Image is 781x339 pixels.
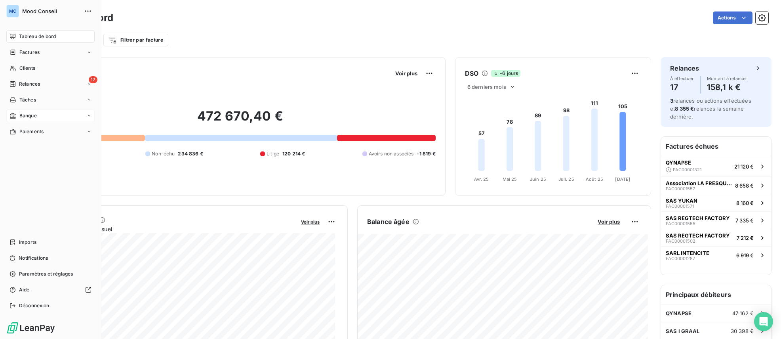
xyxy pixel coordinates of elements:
[103,34,168,46] button: Filtrer par facture
[736,200,754,206] span: 8 160 €
[467,84,506,90] span: 6 derniers mois
[670,81,694,94] h4: 17
[558,176,574,182] tspan: Juil. 25
[45,108,436,132] h2: 472 670,40 €
[661,176,771,194] button: Association LA FRESQUE DU CLIMATFAC000015578 658 €
[666,197,697,204] span: SAS YUKAN
[474,176,489,182] tspan: Avr. 25
[369,150,414,157] span: Avoirs non associés
[666,180,732,186] span: Association LA FRESQUE DU CLIMAT
[45,225,295,233] span: Chiffre d'affaires mensuel
[661,156,771,176] button: QYNAPSEFAC0000132121 120 €
[713,11,752,24] button: Actions
[661,211,771,229] button: SAS REGTECH FACTORYFAC000015557 335 €
[465,69,478,78] h6: DSO
[666,215,730,221] span: SAS REGTECH FACTORY
[152,150,175,157] span: Non-échu
[491,70,520,77] span: -6 jours
[19,270,73,278] span: Paramètres et réglages
[530,176,546,182] tspan: Juin 25
[19,80,40,88] span: Relances
[666,256,695,261] span: FAC00001287
[19,286,30,293] span: Aide
[595,218,622,225] button: Voir plus
[393,70,420,77] button: Voir plus
[178,150,203,157] span: 234 836 €
[670,98,751,120] span: relances ou actions effectuées et relancés la semaine dernière.
[6,283,95,296] a: Aide
[735,217,754,224] span: 7 335 €
[666,232,730,239] span: SAS REGTECH FACTORY
[661,285,771,304] h6: Principaux débiteurs
[737,235,754,241] span: 7 212 €
[673,167,701,172] span: FAC00001321
[19,128,44,135] span: Paiements
[19,49,40,56] span: Factures
[675,105,694,112] span: 8 355 €
[666,310,691,316] span: QYNAPSE
[666,204,694,209] span: FAC00001571
[731,328,754,334] span: 30 398 €
[666,159,691,166] span: QYNAPSE
[586,176,603,182] tspan: Août 25
[670,98,673,104] span: 3
[19,65,35,72] span: Clients
[19,96,36,103] span: Tâches
[754,312,773,331] div: Open Intercom Messenger
[19,239,36,246] span: Imports
[282,150,305,157] span: 120 214 €
[598,218,620,225] span: Voir plus
[502,176,517,182] tspan: Mai 25
[661,194,771,211] button: SAS YUKANFAC000015718 160 €
[670,76,694,81] span: À effectuer
[19,33,56,40] span: Tableau de bord
[666,239,695,243] span: FAC00001502
[299,218,322,225] button: Voir plus
[19,112,37,119] span: Banque
[615,176,630,182] tspan: [DATE]
[395,70,417,77] span: Voir plus
[736,252,754,259] span: 6 919 €
[666,328,700,334] span: SAS I GRAAL
[6,322,55,334] img: Logo LeanPay
[301,219,320,225] span: Voir plus
[666,186,695,191] span: FAC00001557
[670,63,699,73] h6: Relances
[661,246,771,264] button: SARL INTENCITEFAC000012876 919 €
[707,81,747,94] h4: 158,1 k €
[267,150,279,157] span: Litige
[367,217,410,226] h6: Balance âgée
[19,255,48,262] span: Notifications
[6,5,19,17] div: MC
[661,229,771,246] button: SAS REGTECH FACTORYFAC000015027 212 €
[22,8,79,14] span: Mood Conseil
[732,310,754,316] span: 47 162 €
[19,302,50,309] span: Déconnexion
[666,221,695,226] span: FAC00001555
[661,137,771,156] h6: Factures échues
[417,150,435,157] span: -1 819 €
[89,76,97,83] span: 17
[735,182,754,189] span: 8 658 €
[707,76,747,81] span: Montant à relancer
[666,250,709,256] span: SARL INTENCITE
[734,163,754,170] span: 21 120 €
